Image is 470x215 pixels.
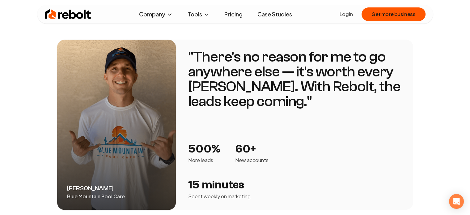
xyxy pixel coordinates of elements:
a: Case Studies [252,8,297,20]
div: Open Intercom Messenger [449,194,464,209]
p: " There's no reason for me to go anywhere else — it's worth every [PERSON_NAME]. With Rebolt, the... [188,49,401,109]
button: Get more business [362,7,425,21]
p: Spent weekly on marketing [188,192,251,200]
p: 15 minutes [188,179,251,191]
p: 500% [188,143,220,155]
p: Blue Mountain Pool Care [67,192,125,200]
p: [PERSON_NAME] [67,184,114,192]
p: More leads [188,157,220,164]
a: Login [340,11,353,18]
p: New accounts [235,157,269,164]
p: 60+ [235,143,269,155]
button: Tools [183,8,214,20]
a: Pricing [219,8,248,20]
button: Company [134,8,178,20]
img: Rebolt Logo [45,8,91,20]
